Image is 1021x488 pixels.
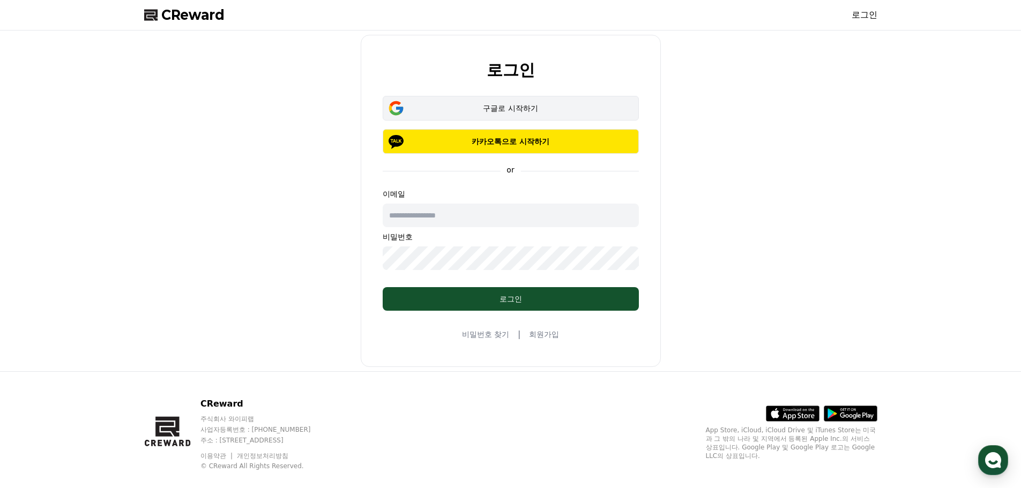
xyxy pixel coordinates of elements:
p: 비밀번호 [383,231,639,242]
button: 구글로 시작하기 [383,96,639,121]
a: 설정 [138,340,206,366]
span: | [518,328,520,341]
a: 개인정보처리방침 [237,452,288,460]
span: 설정 [166,356,178,364]
a: 회원가입 [529,329,559,340]
p: 이메일 [383,189,639,199]
p: CReward [200,397,331,410]
a: 비밀번호 찾기 [462,329,509,340]
p: App Store, iCloud, iCloud Drive 및 iTunes Store는 미국과 그 밖의 나라 및 지역에서 등록된 Apple Inc.의 서비스 상표입니다. Goo... [706,426,877,460]
a: 대화 [71,340,138,366]
a: CReward [144,6,225,24]
div: 구글로 시작하기 [398,103,623,114]
p: or [500,164,520,175]
p: 사업자등록번호 : [PHONE_NUMBER] [200,425,331,434]
p: 카카오톡으로 시작하기 [398,136,623,147]
span: 대화 [98,356,111,365]
p: © CReward All Rights Reserved. [200,462,331,470]
button: 로그인 [383,287,639,311]
span: CReward [161,6,225,24]
a: 홈 [3,340,71,366]
span: 홈 [34,356,40,364]
h2: 로그인 [487,61,535,79]
a: 로그인 [852,9,877,21]
button: 카카오톡으로 시작하기 [383,129,639,154]
div: 로그인 [404,294,617,304]
a: 이용약관 [200,452,234,460]
p: 주소 : [STREET_ADDRESS] [200,436,331,445]
p: 주식회사 와이피랩 [200,415,331,423]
